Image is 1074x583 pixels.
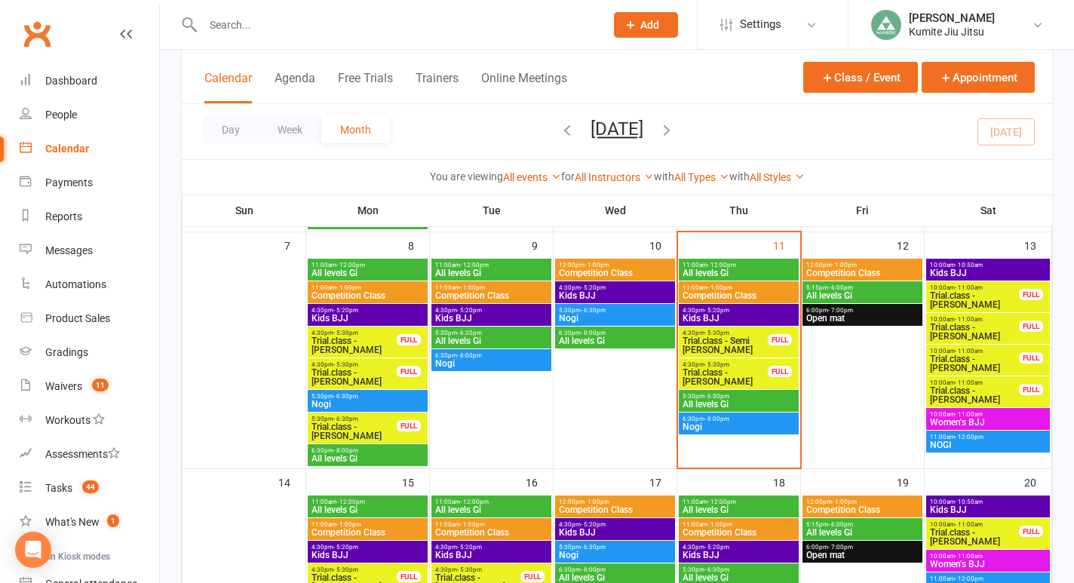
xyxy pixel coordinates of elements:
[333,393,358,400] span: - 6:30pm
[20,166,159,200] a: Payments
[729,170,750,183] strong: with
[20,370,159,403] a: Waivers 11
[311,521,425,528] span: 11:00am
[682,268,796,278] span: All levels Gi
[284,232,305,257] div: 7
[581,566,606,573] span: - 8:00pm
[416,71,459,103] button: Trainers
[558,262,672,268] span: 12:00pm
[82,480,99,493] span: 44
[558,544,672,551] span: 5:30pm
[20,268,159,302] a: Automations
[558,291,672,300] span: Kids BJJ
[828,307,853,314] span: - 7:00pm
[614,12,678,38] button: Add
[581,284,606,291] span: - 5:20pm
[828,521,853,528] span: - 6:00pm
[434,352,548,359] span: 6:30pm
[558,521,672,528] span: 4:30pm
[955,316,983,323] span: - 11:00am
[682,291,796,300] span: Competition Class
[259,116,321,143] button: Week
[338,71,393,103] button: Free Trials
[45,448,120,460] div: Assessments
[704,566,729,573] span: - 6:30pm
[929,316,1020,323] span: 10:00am
[654,170,674,183] strong: with
[805,551,919,560] span: Open mat
[649,232,677,257] div: 10
[704,307,729,314] span: - 5:20pm
[955,262,983,268] span: - 10:50am
[801,195,925,226] th: Fri
[929,379,1020,386] span: 10:00am
[682,499,796,505] span: 11:00am
[1019,289,1043,300] div: FULL
[929,291,1020,309] span: Trial.class - [PERSON_NAME]
[897,469,924,494] div: 19
[682,393,796,400] span: 5:30pm
[336,262,365,268] span: - 12:00pm
[581,330,606,336] span: - 8:00pm
[1024,232,1051,257] div: 13
[805,544,919,551] span: 6:00pm
[311,291,425,300] span: Competition Class
[336,521,361,528] span: - 1:00pm
[311,336,397,354] span: Trial.class - [PERSON_NAME]
[897,232,924,257] div: 12
[581,544,606,551] span: - 6:30pm
[434,521,548,528] span: 11:00am
[929,262,1047,268] span: 10:00am
[45,75,97,87] div: Dashboard
[457,330,482,336] span: - 6:30pm
[682,544,796,551] span: 4:30pm
[434,566,521,573] span: 4:30pm
[682,521,796,528] span: 11:00am
[526,469,553,494] div: 16
[929,354,1020,373] span: Trial.class - [PERSON_NAME]
[20,64,159,98] a: Dashboard
[457,544,482,551] span: - 5:20pm
[15,532,51,568] div: Open Intercom Messenger
[828,544,853,551] span: - 7:00pm
[278,469,305,494] div: 14
[20,200,159,234] a: Reports
[430,170,503,183] strong: You are viewing
[768,334,792,345] div: FULL
[558,336,672,345] span: All levels Gi
[805,291,919,300] span: All levels Gi
[805,268,919,278] span: Competition Class
[45,312,110,324] div: Product Sales
[558,573,672,582] span: All levels Gi
[1019,321,1043,332] div: FULL
[828,284,853,291] span: - 6:00pm
[955,379,983,386] span: - 11:00am
[321,116,390,143] button: Month
[832,499,857,505] span: - 1:00pm
[45,176,93,189] div: Payments
[311,422,397,440] span: Trial.class - [PERSON_NAME]
[929,440,1047,450] span: NOGI
[92,379,109,391] span: 11
[832,262,857,268] span: - 1:00pm
[682,262,796,268] span: 11:00am
[20,98,159,132] a: People
[929,348,1020,354] span: 10:00am
[45,244,93,256] div: Messages
[311,551,425,560] span: Kids BJJ
[955,434,983,440] span: - 12:00pm
[909,11,995,25] div: [PERSON_NAME]
[45,278,106,290] div: Automations
[311,262,425,268] span: 11:00am
[397,571,421,582] div: FULL
[773,232,800,257] div: 11
[311,368,397,386] span: Trial.class - [PERSON_NAME]
[107,514,119,527] span: 1
[457,307,482,314] span: - 5:20pm
[929,323,1020,341] span: Trial.class - [PERSON_NAME]
[20,302,159,336] a: Product Sales
[336,499,365,505] span: - 12:00pm
[704,330,729,336] span: - 5:30pm
[740,8,781,41] span: Settings
[929,418,1047,427] span: Women's BJJ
